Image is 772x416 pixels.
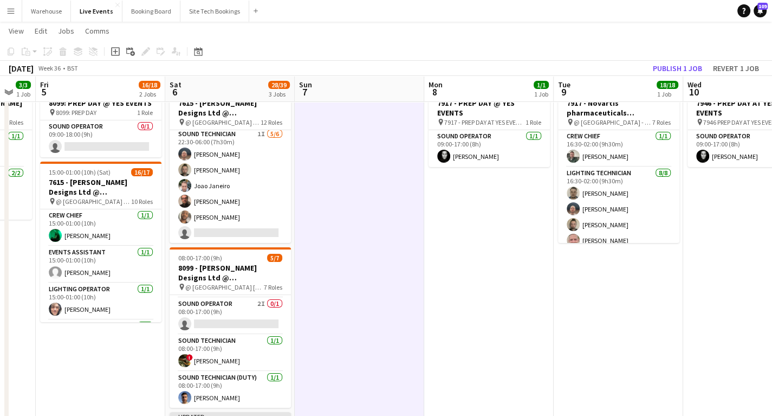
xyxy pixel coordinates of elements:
button: Revert 1 job [709,61,763,75]
span: Fri [40,80,49,89]
app-card-role: Sound Technician1/108:00-17:00 (9h)![PERSON_NAME] [170,335,291,372]
span: 08:00-17:00 (9h) [178,254,222,262]
div: 2 Jobs [139,90,160,98]
button: Site Tech Bookings [180,1,249,22]
a: 109 [754,4,767,17]
span: 12 Roles [261,118,282,126]
span: Tue [558,80,570,89]
a: Jobs [54,24,79,38]
span: 15:00-01:00 (10h) (Sat) [49,168,111,176]
span: 8099: PREP DAY [56,108,96,117]
span: 5 [38,86,49,98]
a: Edit [30,24,51,38]
span: 16/17 [131,168,153,176]
span: 6 [168,86,181,98]
span: 5/7 [267,254,282,262]
span: 1 Role [526,118,541,126]
app-card-role: Lighting Technician3/3 [40,320,161,388]
span: 1 Role [137,108,153,117]
div: 3 Jobs [269,90,289,98]
h3: 7615 - [PERSON_NAME] Designs Ltd @ [GEOGRAPHIC_DATA] [40,177,161,197]
span: 3/3 [16,81,31,89]
app-card-role: Sound Operator2I0/108:00-17:00 (9h) [170,298,291,335]
span: Wed [687,80,702,89]
span: 7 Roles [652,118,671,126]
span: @ [GEOGRAPHIC_DATA] - 7615 [56,197,131,206]
h3: 7615 - [PERSON_NAME] Designs Ltd @ [GEOGRAPHIC_DATA] [170,98,291,118]
span: 28/39 [268,81,290,89]
span: 2 Roles [5,118,23,126]
button: Warehouse [22,1,71,22]
app-job-card: 09:00-17:00 (8h)1/17917 - PREP DAY @ YES EVENTS 7917 - PREP DAY AT YES EVENTS1 RoleSound Operator... [429,82,550,167]
span: 10 Roles [131,197,153,206]
app-card-role: Crew Chief1/116:30-02:00 (9h30m)[PERSON_NAME] [558,130,679,167]
span: Comms [85,26,109,36]
app-card-role: Lighting Technician8/816:30-02:00 (9h30m)[PERSON_NAME][PERSON_NAME][PERSON_NAME][PERSON_NAME] [558,167,679,314]
span: ! [186,354,193,361]
span: Week 36 [36,64,63,72]
app-card-role: Sound Technician (Duty)1/108:00-17:00 (9h)[PERSON_NAME] [170,372,291,408]
app-job-card: 15:00-01:00 (10h) (Sat)16/177615 - [PERSON_NAME] Designs Ltd @ [GEOGRAPHIC_DATA] @ [GEOGRAPHIC_DA... [40,162,161,322]
button: Live Events [71,1,122,22]
span: 7 [297,86,312,98]
span: 109 [757,3,768,10]
a: Comms [81,24,114,38]
span: Sun [299,80,312,89]
app-card-role: Sound Technician1I5/622:30-06:00 (7h30m)[PERSON_NAME][PERSON_NAME]Joao Janeiro[PERSON_NAME][PERSO... [170,128,291,244]
div: 1 Job [16,90,30,98]
app-job-card: 09:00-18:00 (9h)0/18099: PREP DAY @ YES EVENTS 8099: PREP DAY1 RoleSound Operator0/109:00-18:00 (9h) [40,82,161,157]
app-job-card: 08:00-17:00 (9h)5/78099 - [PERSON_NAME] Designs Ltd @ [GEOGRAPHIC_DATA] @ [GEOGRAPHIC_DATA] [GEOG... [170,247,291,408]
span: Edit [35,26,47,36]
app-card-role: Events Assistant1/115:00-01:00 (10h)[PERSON_NAME] [40,246,161,283]
h3: 7917 - PREP DAY @ YES EVENTS [429,98,550,118]
span: 18/18 [657,81,678,89]
span: 7917 - PREP DAY AT YES EVENTS [444,118,526,126]
h3: 8099: PREP DAY @ YES EVENTS [40,98,161,108]
button: Publish 1 job [648,61,706,75]
app-card-role: Sound Operator0/109:00-18:00 (9h) [40,120,161,157]
span: @ [GEOGRAPHIC_DATA] - 7917 [574,118,652,126]
div: 1 Job [534,90,548,98]
h3: 8099 - [PERSON_NAME] Designs Ltd @ [GEOGRAPHIC_DATA] [170,263,291,283]
span: Jobs [58,26,74,36]
span: Sat [170,80,181,89]
span: View [9,26,24,36]
app-card-role: Lighting Operator1/115:00-01:00 (10h)[PERSON_NAME] [40,283,161,320]
div: [DATE] [9,63,34,74]
div: 1 Job [657,90,678,98]
span: @ [GEOGRAPHIC_DATA] - 7615 [185,118,261,126]
span: 7 Roles [264,283,282,291]
button: Booking Board [122,1,180,22]
h3: 7917 - Novartis pharmaceuticals Corporation @ [GEOGRAPHIC_DATA] [558,98,679,118]
span: Mon [429,80,443,89]
div: BST [67,64,78,72]
a: View [4,24,28,38]
span: @ [GEOGRAPHIC_DATA] [GEOGRAPHIC_DATA] - 8099 [185,283,264,291]
span: 1/1 [534,81,549,89]
span: 10 [686,86,702,98]
app-job-card: 16:30-02:00 (9h30m) (Wed)18/187917 - Novartis pharmaceuticals Corporation @ [GEOGRAPHIC_DATA] @ [... [558,82,679,243]
span: 9 [556,86,570,98]
span: 16/18 [139,81,160,89]
app-card-role: Crew Chief1/115:00-01:00 (10h)[PERSON_NAME] [40,209,161,246]
app-card-role: Sound Operator1/109:00-17:00 (8h)[PERSON_NAME] [429,130,550,167]
app-job-card: 08:00-06:00 (22h) (Sun)22/267615 - [PERSON_NAME] Designs Ltd @ [GEOGRAPHIC_DATA] @ [GEOGRAPHIC_DA... [170,82,291,243]
span: 8 [427,86,443,98]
